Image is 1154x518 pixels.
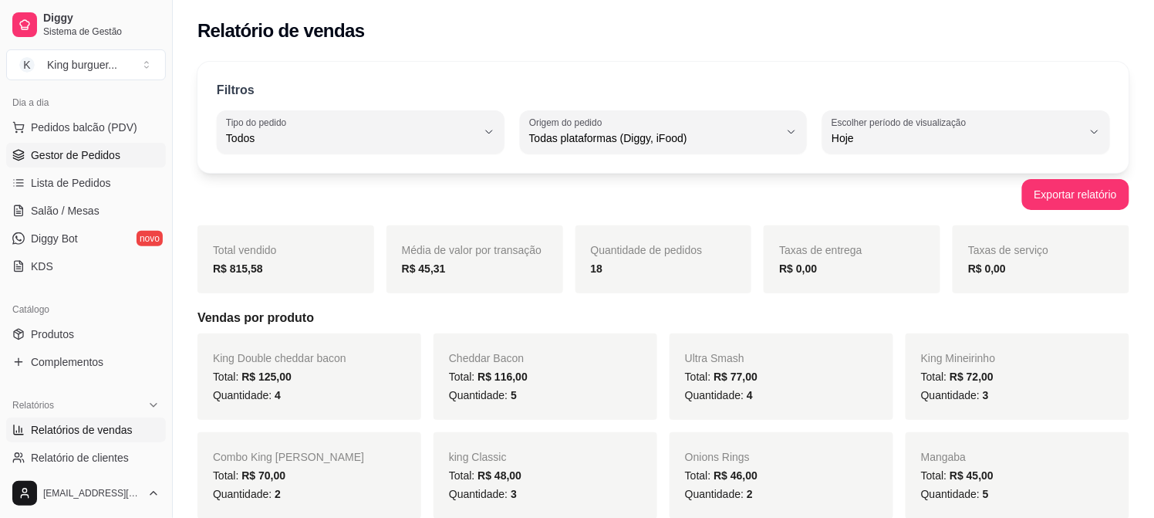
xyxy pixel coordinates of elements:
span: Hoje [832,130,1082,146]
span: 4 [275,389,281,401]
span: R$ 45,00 [950,469,994,482]
span: 5 [983,488,989,500]
span: Diggy [43,12,160,25]
span: King Double cheddar bacon [213,352,346,364]
span: 5 [511,389,517,401]
span: R$ 48,00 [477,469,521,482]
span: R$ 77,00 [714,371,758,383]
span: R$ 72,00 [950,371,994,383]
button: Select a team [6,49,166,80]
span: Combo King [PERSON_NAME] [213,451,364,463]
span: Quantidade: [213,488,281,500]
a: DiggySistema de Gestão [6,6,166,43]
span: King Mineirinho [921,352,996,364]
span: Lista de Pedidos [31,175,111,191]
strong: R$ 815,58 [213,262,263,275]
label: Origem do pedido [529,116,607,129]
span: Total: [921,371,994,383]
span: Onions Rings [685,451,750,463]
span: Total: [449,371,528,383]
span: Quantidade: [213,389,281,401]
span: Quantidade: [685,389,753,401]
p: Filtros [217,81,255,100]
span: Média de valor por transação [402,244,542,256]
span: Cheddar Bacon [449,352,524,364]
span: Total vendido [213,244,277,256]
span: 4 [747,389,753,401]
button: Origem do pedidoTodas plataformas (Diggy, iFood) [520,110,808,154]
button: Tipo do pedidoTodos [217,110,504,154]
span: Complementos [31,354,103,370]
span: R$ 46,00 [714,469,758,482]
span: Quantidade: [685,488,753,500]
h5: Vendas por produto [197,309,1129,327]
span: R$ 70,00 [241,469,285,482]
span: Relatórios [12,399,54,411]
button: Escolher período de visualizaçãoHoje [822,110,1110,154]
strong: 18 [591,262,603,275]
span: Relatórios de vendas [31,422,133,438]
span: Total: [449,469,521,482]
h2: Relatório de vendas [197,19,365,43]
span: [EMAIL_ADDRESS][DOMAIN_NAME] [43,487,141,499]
div: Catálogo [6,297,166,322]
span: R$ 125,00 [241,371,292,383]
span: Total: [685,469,758,482]
span: Total: [921,469,994,482]
a: Complementos [6,350,166,374]
span: Total: [213,469,285,482]
a: KDS [6,254,166,279]
span: Gestor de Pedidos [31,147,120,163]
button: [EMAIL_ADDRESS][DOMAIN_NAME] [6,475,166,512]
a: Gestor de Pedidos [6,143,166,168]
div: Dia a dia [6,90,166,115]
span: Quantidade de pedidos [591,244,703,256]
a: Salão / Mesas [6,198,166,223]
label: Tipo do pedido [226,116,292,129]
span: Todos [226,130,477,146]
span: 2 [747,488,753,500]
button: Pedidos balcão (PDV) [6,115,166,140]
strong: R$ 0,00 [779,262,817,275]
div: King burguer ... [47,57,117,73]
span: Sistema de Gestão [43,25,160,38]
span: 3 [983,389,989,401]
span: king Classic [449,451,507,463]
a: Relatório de clientes [6,445,166,470]
button: Exportar relatório [1022,179,1129,210]
span: Taxas de entrega [779,244,862,256]
span: K [19,57,35,73]
span: Pedidos balcão (PDV) [31,120,137,135]
span: Todas plataformas (Diggy, iFood) [529,130,780,146]
a: Produtos [6,322,166,347]
span: R$ 116,00 [477,371,528,383]
span: 2 [275,488,281,500]
span: Quantidade: [449,389,517,401]
span: Taxas de serviço [968,244,1048,256]
a: Relatórios de vendas [6,418,166,442]
span: Produtos [31,327,74,342]
span: 3 [511,488,517,500]
span: Relatório de clientes [31,450,129,466]
strong: R$ 45,31 [402,262,446,275]
span: Ultra Smash [685,352,744,364]
span: Mangaba [921,451,966,463]
strong: R$ 0,00 [968,262,1006,275]
span: Diggy Bot [31,231,78,246]
span: Salão / Mesas [31,203,100,218]
label: Escolher período de visualização [832,116,971,129]
span: Quantidade: [449,488,517,500]
a: Lista de Pedidos [6,171,166,195]
span: Total: [685,371,758,383]
span: Total: [213,371,292,383]
a: Diggy Botnovo [6,226,166,251]
span: KDS [31,259,53,274]
span: Quantidade: [921,488,989,500]
span: Quantidade: [921,389,989,401]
